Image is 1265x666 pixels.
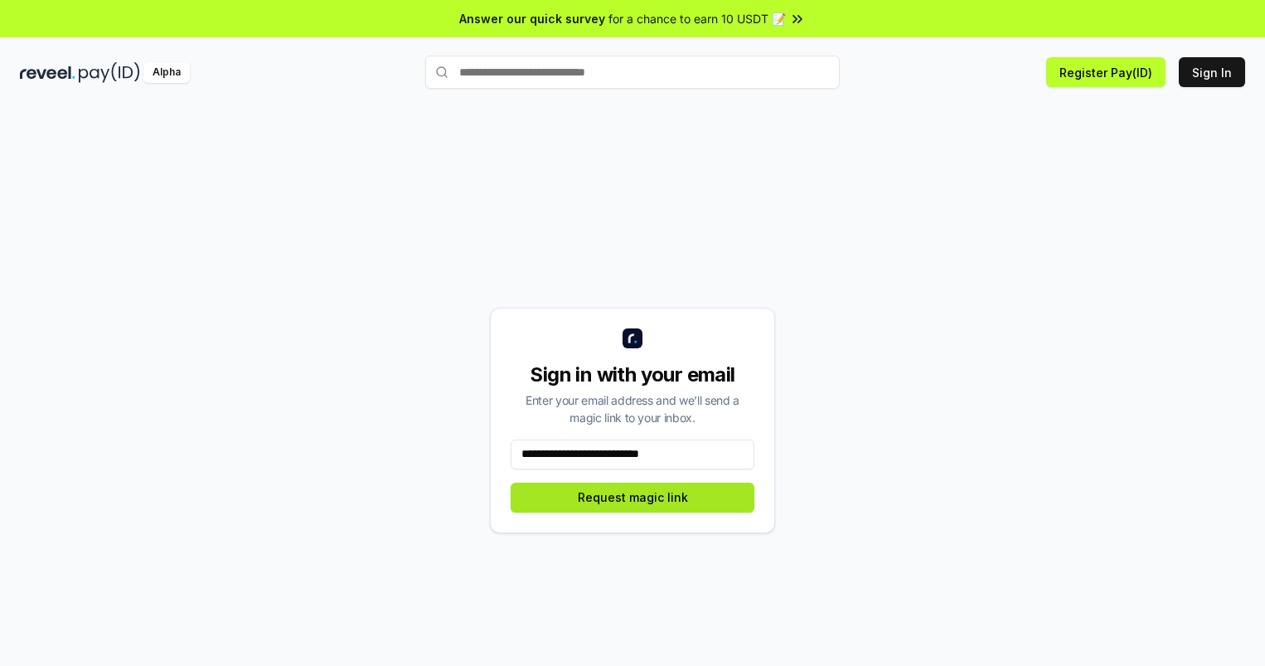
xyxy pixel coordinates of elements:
div: Sign in with your email [511,362,754,388]
div: Alpha [143,62,190,83]
img: reveel_dark [20,62,75,83]
img: pay_id [79,62,140,83]
button: Sign In [1179,57,1245,87]
div: Enter your email address and we’ll send a magic link to your inbox. [511,391,754,426]
span: for a chance to earn 10 USDT 📝 [608,10,786,27]
button: Request magic link [511,483,754,513]
img: logo_small [623,328,642,348]
button: Register Pay(ID) [1046,57,1166,87]
span: Answer our quick survey [459,10,605,27]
